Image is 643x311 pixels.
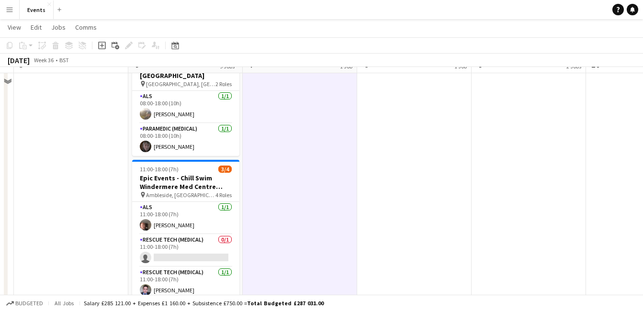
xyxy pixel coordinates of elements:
[8,56,30,65] div: [DATE]
[218,166,232,173] span: 3/4
[4,21,25,33] a: View
[32,56,56,64] span: Week 36
[215,191,232,199] span: 4 Roles
[59,56,69,64] div: BST
[75,23,97,32] span: Comms
[132,160,239,301] app-job-card: 11:00-18:00 (7h)3/4Epic Events - Chill Swim Windermere Med Centre Finish Ambleside, [GEOGRAPHIC_D...
[132,174,239,191] h3: Epic Events - Chill Swim Windermere Med Centre Finish
[132,202,239,234] app-card-role: ALS1/111:00-18:00 (7h)[PERSON_NAME]
[215,80,232,88] span: 2 Roles
[20,0,54,19] button: Events
[8,23,21,32] span: View
[84,300,324,307] div: Salary £285 121.00 + Expenses £1 160.00 + Subsistence £750.00 =
[47,21,69,33] a: Jobs
[247,300,324,307] span: Total Budgeted £287 031.00
[31,23,42,32] span: Edit
[53,300,76,307] span: All jobs
[5,298,45,309] button: Budgeted
[132,49,239,156] app-job-card: 08:00-18:00 (10h)2/2Lakeland Trails - [GEOGRAPHIC_DATA] [GEOGRAPHIC_DATA], [GEOGRAPHIC_DATA]2 Rol...
[27,21,45,33] a: Edit
[132,267,239,300] app-card-role: Rescue Tech (Medical)1/111:00-18:00 (7h)[PERSON_NAME]
[146,80,215,88] span: [GEOGRAPHIC_DATA], [GEOGRAPHIC_DATA]
[132,123,239,156] app-card-role: Paramedic (Medical)1/108:00-18:00 (10h)[PERSON_NAME]
[15,300,43,307] span: Budgeted
[146,191,215,199] span: Ambleside, [GEOGRAPHIC_DATA]
[132,91,239,123] app-card-role: ALS1/108:00-18:00 (10h)[PERSON_NAME]
[132,234,239,267] app-card-role: Rescue Tech (Medical)0/111:00-18:00 (7h)
[51,23,66,32] span: Jobs
[71,21,101,33] a: Comms
[140,166,179,173] span: 11:00-18:00 (7h)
